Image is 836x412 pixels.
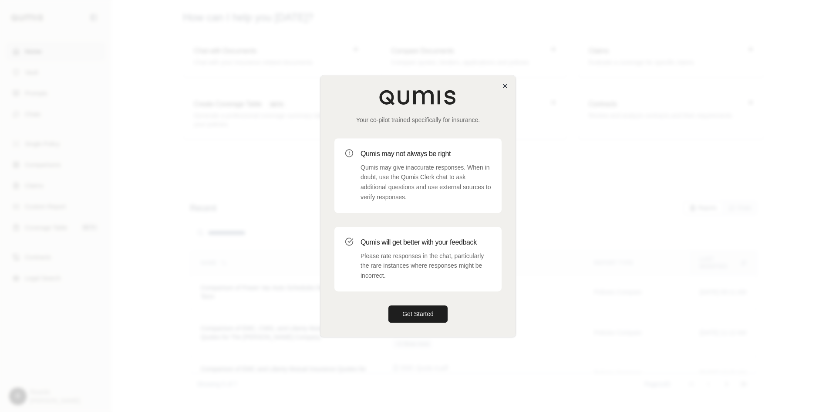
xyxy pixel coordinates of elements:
p: Qumis may give inaccurate responses. When in doubt, use the Qumis Clerk chat to ask additional qu... [361,163,491,202]
h3: Qumis may not always be right [361,149,491,159]
img: Qumis Logo [379,89,457,105]
h3: Qumis will get better with your feedback [361,237,491,248]
button: Get Started [388,305,448,323]
p: Your co-pilot trained specifically for insurance. [334,116,502,124]
p: Please rate responses in the chat, particularly the rare instances where responses might be incor... [361,251,491,281]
